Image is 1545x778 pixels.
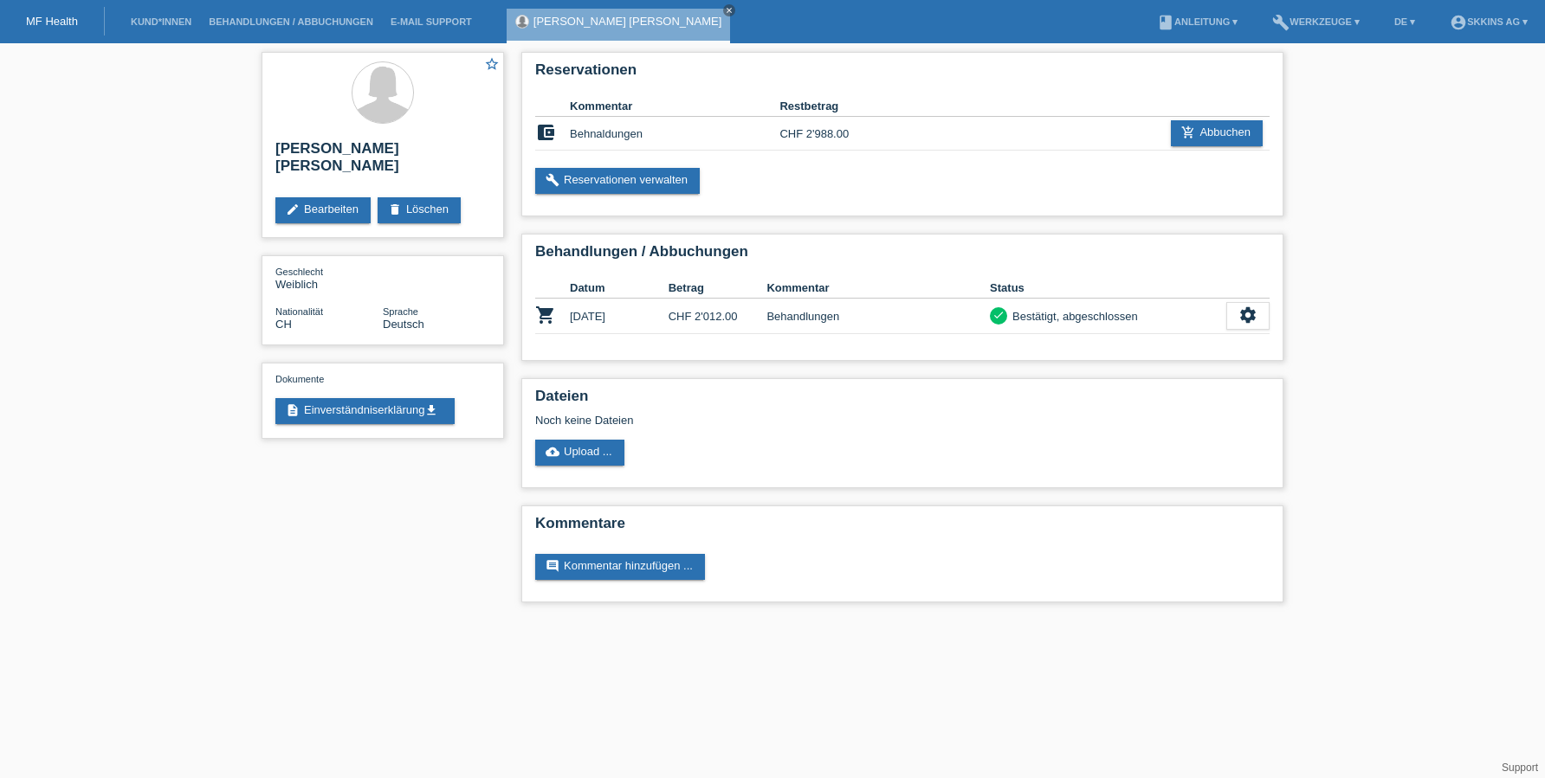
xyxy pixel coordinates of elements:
a: bookAnleitung ▾ [1148,16,1246,27]
a: add_shopping_cartAbbuchen [1171,120,1263,146]
th: Betrag [669,278,767,299]
span: Geschlecht [275,267,323,277]
a: deleteLöschen [378,197,461,223]
div: Bestätigt, abgeschlossen [1007,307,1138,325]
h2: Behandlungen / Abbuchungen [535,243,1270,269]
a: DE ▾ [1386,16,1424,27]
i: cloud_upload [546,445,559,459]
a: [PERSON_NAME] [PERSON_NAME] [533,15,721,28]
th: Kommentar [570,96,779,117]
td: CHF 2'012.00 [669,299,767,334]
a: buildWerkzeuge ▾ [1264,16,1368,27]
i: check [992,309,1005,321]
a: Support [1502,762,1538,774]
span: Schweiz [275,318,292,331]
span: Dokumente [275,374,324,384]
i: book [1157,14,1174,31]
a: descriptionEinverständniserklärungget_app [275,398,455,424]
i: star_border [484,56,500,72]
a: close [723,4,735,16]
td: Behnaldungen [570,117,779,151]
h2: Reservationen [535,61,1270,87]
a: Kund*innen [122,16,200,27]
i: delete [388,203,402,216]
th: Restbetrag [779,96,884,117]
i: add_shopping_cart [1181,125,1195,139]
th: Datum [570,278,669,299]
div: Noch keine Dateien [535,414,1064,427]
a: editBearbeiten [275,197,371,223]
a: star_border [484,56,500,74]
a: E-Mail Support [382,16,481,27]
i: description [286,403,300,417]
a: Behandlungen / Abbuchungen [200,16,382,27]
i: settings [1238,305,1257,325]
i: build [546,173,559,187]
h2: Kommentare [535,515,1270,541]
span: Deutsch [383,318,424,331]
span: Nationalität [275,306,323,317]
i: account_balance_wallet [535,122,556,143]
td: Behandlungen [766,299,990,334]
td: [DATE] [570,299,669,334]
a: account_circleSKKINS AG ▾ [1441,16,1536,27]
i: get_app [424,403,438,417]
i: POSP00026776 [535,305,556,325]
span: Sprache [383,306,418,317]
th: Kommentar [766,278,990,299]
td: CHF 2'988.00 [779,117,884,151]
a: cloud_uploadUpload ... [535,440,624,466]
a: commentKommentar hinzufügen ... [535,554,705,580]
a: MF Health [26,15,78,28]
i: edit [286,203,300,216]
i: account_circle [1450,14,1467,31]
div: Weiblich [275,265,383,291]
i: close [725,6,734,15]
a: buildReservationen verwalten [535,168,700,194]
i: build [1272,14,1290,31]
th: Status [990,278,1226,299]
h2: Dateien [535,388,1270,414]
i: comment [546,559,559,573]
h2: [PERSON_NAME] [PERSON_NAME] [275,140,490,183]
